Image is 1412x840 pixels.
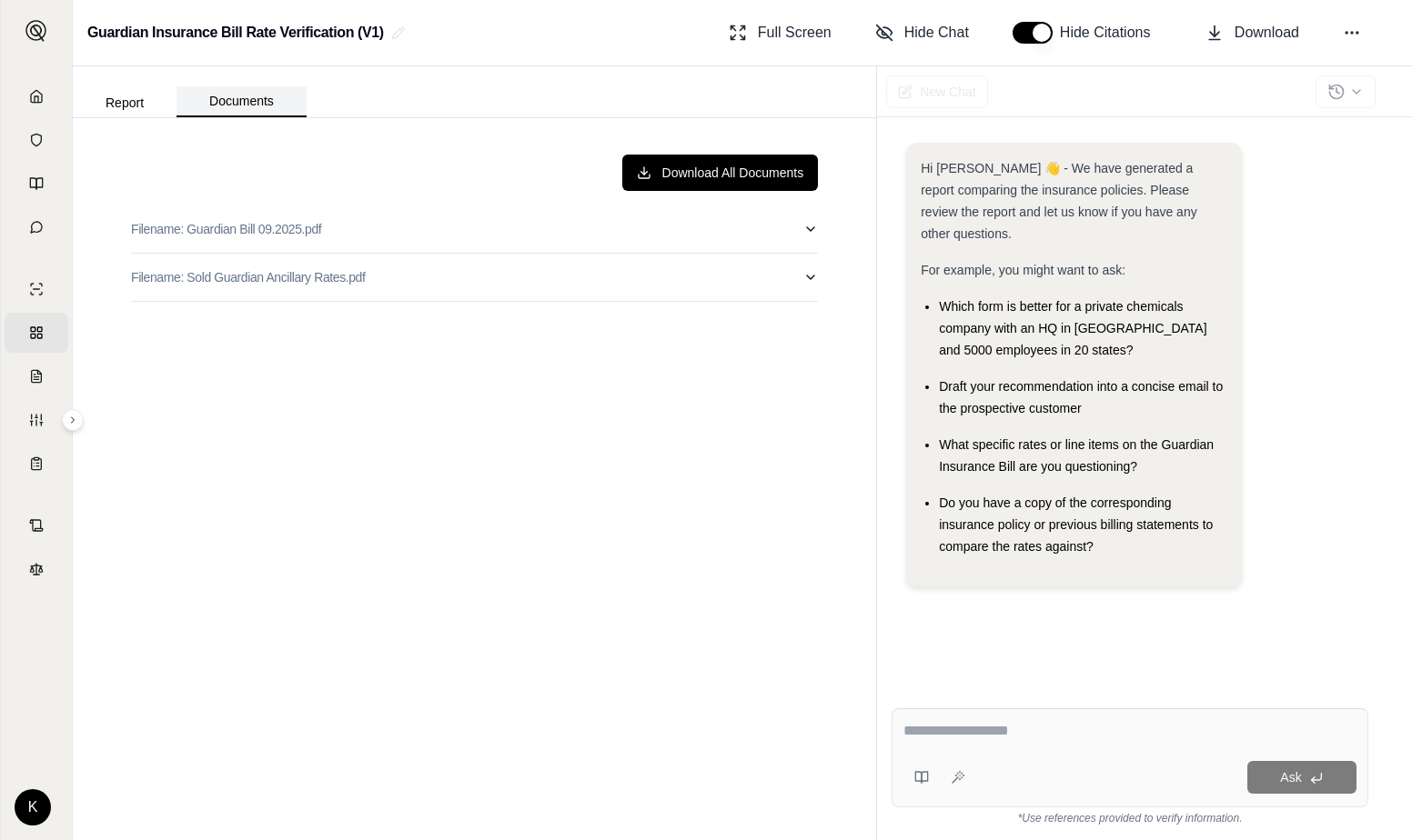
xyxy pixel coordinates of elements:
[5,549,68,589] a: Legal Search Engine
[1060,22,1162,44] span: Hide Citations
[921,161,1197,241] span: Hi [PERSON_NAME] 👋 - We have generated a report comparing the insurance policies. Please review t...
[131,254,818,301] button: Filename: Sold Guardian Ancillary Rates.pdf
[939,299,1206,357] span: Which form is better for a private chemicals company with an HQ in [GEOGRAPHIC_DATA] and 5000 emp...
[62,409,84,431] button: Expand sidebar
[939,379,1223,415] span: Draft your recommendation into a concise email to the prospective customer
[5,505,68,545] a: Contract Analysis
[1198,15,1306,51] button: Download
[5,356,68,396] a: Claim Coverage
[921,263,1125,277] span: For example, you might want to ask:
[721,15,839,51] button: Full Screen
[5,120,68,160] a: Documents Vault
[1235,22,1299,44] span: Download
[939,495,1213,554] span: Do you have a copy of the corresponding insurance policy or previous billing statements to compar...
[87,16,384,49] h2: Guardian Insurance Bill Rate Verification (V1)
[5,400,68,440] a: Custom Report
[939,437,1214,474] span: What specific rates or line items on the Guardian Insurance Bill are you questioning?
[1280,770,1301,785] span: Ask
[25,20,47,42] img: Expand sidebar
[1247,761,1357,794] button: Ask
[131,220,321,238] p: Filename: Guardian Bill 09.2025.pdf
[5,207,68,247] a: Chat
[131,205,818,253] button: Filename: Guardian Bill 09.2025.pdf
[131,268,366,286] p: Filename: Sold Guardian Ancillary Rates.pdf
[622,155,819,191] button: Download All Documents
[18,13,55,49] button: Expand sidebar
[176,86,307,117] button: Documents
[904,22,969,44] span: Hide Chat
[5,269,68,309] a: Single Policy
[15,789,51,825] div: K
[892,807,1368,825] div: *Use references provided to verify information.
[868,15,976,51] button: Hide Chat
[73,88,176,117] button: Report
[758,22,832,44] span: Full Screen
[5,444,68,484] a: Coverage Table
[5,313,68,353] a: Policy Comparisons
[5,164,68,204] a: Prompt Library
[5,76,68,116] a: Home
